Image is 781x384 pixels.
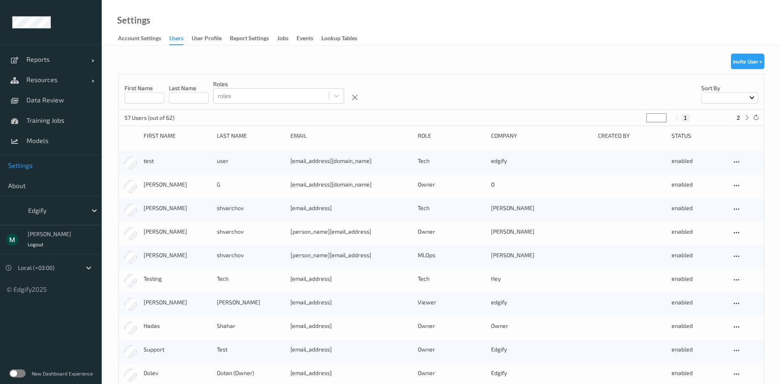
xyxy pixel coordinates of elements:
div: enabled [672,204,726,212]
button: 2 [734,114,742,121]
div: Email [290,132,412,140]
div: Test [217,345,284,354]
button: Invite User + [731,54,764,69]
div: enabled [672,251,726,259]
p: Last Name [169,84,209,92]
button: 1 [681,114,689,121]
div: Status [672,132,726,140]
div: shvarchov [217,204,284,212]
div: enabled [672,298,726,306]
div: enabled [672,369,726,377]
div: enabled [672,157,726,165]
div: [PERSON_NAME][EMAIL_ADDRESS] [290,251,412,259]
div: [PERSON_NAME] [491,251,592,259]
div: user [217,157,284,165]
div: Account Settings [118,34,161,44]
div: Created By [598,132,665,140]
div: Hadas [144,322,211,330]
p: 57 Users (out of 62) [124,114,185,122]
div: Owner [418,369,485,377]
div: [PERSON_NAME] [144,228,211,236]
div: Viewer [418,298,485,306]
div: G [217,180,284,189]
a: User Profile [192,33,230,44]
p: First Name [124,84,164,92]
div: users [169,34,183,45]
div: Jobs [277,34,288,44]
div: Owner [418,228,485,236]
div: Tech [217,275,284,283]
a: Jobs [277,33,297,44]
div: Hey [491,275,592,283]
div: User Profile [192,34,222,44]
div: [EMAIL_ADDRESS] [290,369,412,377]
div: [EMAIL_ADDRESS] [290,204,412,212]
div: Last Name [217,132,284,140]
a: users [169,33,192,45]
a: Lookup Tables [321,33,365,44]
div: Lookup Tables [321,34,357,44]
div: Report Settings [230,34,269,44]
div: Owner [418,180,485,189]
div: events [297,34,313,44]
div: Tech [418,204,485,212]
div: shvarchov [217,228,284,236]
div: Owner [418,345,485,354]
div: [PERSON_NAME] [491,204,592,212]
div: [EMAIL_ADDRESS] [290,275,412,283]
div: [EMAIL_ADDRESS] [290,322,412,330]
div: edgify [491,298,592,306]
div: [EMAIL_ADDRESS] [290,298,412,306]
div: Testing [144,275,211,283]
div: [PERSON_NAME] [144,251,211,259]
div: Support [144,345,211,354]
div: enabled [672,345,726,354]
div: MLOps [418,251,485,259]
div: Tech [418,275,485,283]
div: enabled [672,275,726,283]
div: [EMAIL_ADDRESS][DOMAIN_NAME] [290,180,412,189]
a: Settings [117,16,151,24]
div: enabled [672,322,726,330]
div: O [491,180,592,189]
div: Owner [418,322,485,330]
a: events [297,33,321,44]
div: [PERSON_NAME][EMAIL_ADDRESS] [290,228,412,236]
p: Sort by [701,84,758,92]
div: Company [491,132,592,140]
div: Owner [491,322,592,330]
a: Report Settings [230,33,277,44]
div: enabled [672,180,726,189]
div: [EMAIL_ADDRESS] [290,345,412,354]
div: Dotan (Owner) [217,369,284,377]
div: Dolev [144,369,211,377]
div: [PERSON_NAME] [144,204,211,212]
div: [EMAIL_ADDRESS][DOMAIN_NAME] [290,157,412,165]
div: [PERSON_NAME] [217,298,284,306]
div: edgify [491,157,592,165]
a: Account Settings [118,33,169,44]
div: [PERSON_NAME] [144,298,211,306]
div: First Name [144,132,211,140]
div: Tech [418,157,485,165]
div: test [144,157,211,165]
div: enabled [672,228,726,236]
div: [PERSON_NAME] [144,180,211,189]
div: Edgify [491,345,592,354]
div: Role [418,132,485,140]
div: Shahar [217,322,284,330]
div: Edgify [491,369,592,377]
div: shvarchov [217,251,284,259]
p: roles [213,80,344,88]
div: [PERSON_NAME] [491,228,592,236]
